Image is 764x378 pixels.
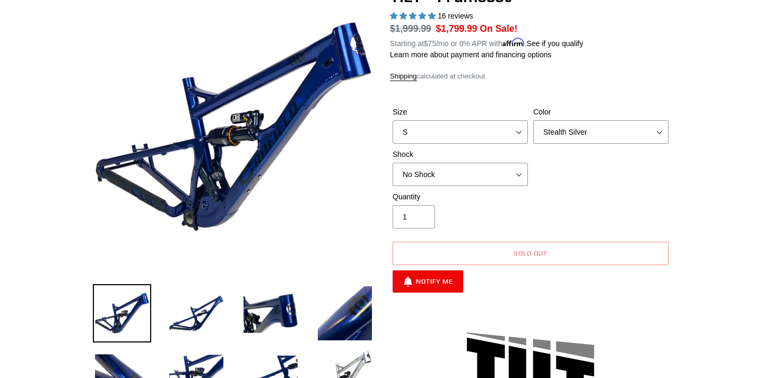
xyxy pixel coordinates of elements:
span: Sold out [514,249,548,257]
img: Load image into Gallery viewer, TILT - Frameset [93,284,151,342]
s: $1,999.99 [390,23,431,34]
img: Load image into Gallery viewer, TILT - Frameset [167,284,225,342]
a: Learn more about payment and financing options [390,50,551,59]
button: Notify Me [393,270,463,293]
label: Size [393,107,528,118]
span: $75 [424,39,436,48]
span: On Sale! [480,22,517,36]
div: calculated at checkout. [390,71,671,82]
span: 16 reviews [438,12,473,20]
span: $1,799.99 [436,23,477,34]
a: Shipping [390,72,417,81]
img: Load image into Gallery viewer, TILT - Frameset [241,284,300,342]
p: Starting at /mo or 0% APR with . [390,36,583,49]
label: Color [533,107,668,118]
button: Sold out [393,242,668,265]
img: Load image into Gallery viewer, TILT - Frameset [316,284,374,342]
label: Shock [393,149,528,160]
span: 5.00 stars [390,12,438,20]
span: Affirm [502,38,525,47]
a: See if you qualify - Learn more about Affirm Financing (opens in modal) [527,39,584,48]
label: Quantity [393,191,528,203]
